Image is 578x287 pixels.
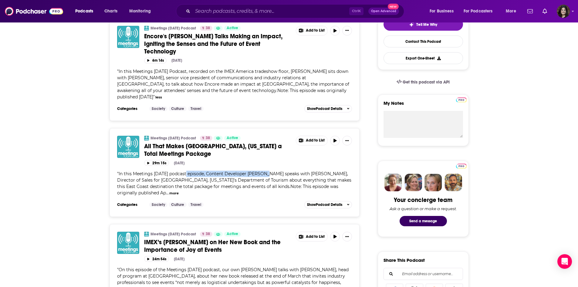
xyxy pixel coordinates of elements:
span: Add to List [306,234,325,239]
button: open menu [460,6,502,16]
a: Encore's Amanda Armstrong Talks Making an Impact, Igniting the Senses and the Future of Event Tec... [117,26,139,48]
img: IMEX’s Tahira Endean on Her New Book and the Importance of Joy at Events [117,232,139,254]
a: Active [224,232,241,237]
a: Travel [188,202,204,207]
span: 38 [206,135,210,141]
img: User Profile [557,5,570,18]
div: [DATE] [174,257,184,261]
span: Charts [104,7,117,15]
a: Society [149,106,167,111]
button: more [169,191,179,196]
a: IMEX’s [PERSON_NAME] on Her New Book and the Importance of Joy at Events [144,238,292,254]
div: Ask a question or make a request. [390,206,457,211]
a: Meetings [DATE] Podcast [150,136,196,141]
img: Meetings Today Podcast [144,26,149,31]
input: Search podcasts, credits, & more... [193,6,349,16]
a: Active [224,26,241,31]
div: Search followers [384,268,463,280]
button: 29m 15s [144,160,169,166]
span: Podcasts [75,7,93,15]
a: Pro website [456,97,467,102]
span: " " [117,69,349,100]
img: Meetings Today Podcast [144,136,149,141]
label: My Notes [384,100,463,111]
span: Active [227,231,238,237]
a: Contact This Podcast [384,36,463,47]
img: Sydney Profile [384,174,402,191]
span: Show Podcast Details [307,203,342,207]
a: Society [149,202,167,207]
button: Export One-Sheet [384,52,463,64]
button: 24m 54s [144,256,169,262]
h3: Categories [117,202,144,207]
a: Travel [188,106,204,111]
span: More [506,7,516,15]
span: ... [166,190,169,196]
img: tell me why sparkle [409,22,414,27]
span: 38 [206,231,210,237]
button: open menu [502,6,524,16]
a: Get this podcast via API [392,75,455,90]
span: Active [227,25,238,31]
button: tell me why sparkleTell Me Why [384,18,463,31]
a: 38 [200,26,212,31]
button: Send a message [400,216,447,226]
span: For Podcasters [464,7,493,15]
span: For Business [430,7,454,15]
img: All That Makes Ocean City, Maryland a Total Meetings Package [117,136,139,158]
span: Active [227,135,238,141]
div: Your concierge team [394,196,452,204]
a: Pro website [456,163,467,169]
button: Show More Button [342,26,352,36]
button: Show More Button [342,136,352,145]
span: IMEX’s [PERSON_NAME] on Her New Book and the Importance of Joy at Events [144,238,281,254]
a: Show notifications dropdown [525,6,535,16]
button: ShowPodcast Details [304,201,352,208]
a: Meetings Today Podcast [144,232,149,237]
img: Podchaser - Follow, Share and Rate Podcasts [5,5,63,17]
span: 38 [206,25,210,31]
span: Logged in as amandavpr [557,5,570,18]
a: Show notifications dropdown [540,6,549,16]
span: In this Meetings [DATE] podcast episode, Content Developer [PERSON_NAME] speaks with [PERSON_NAME... [117,171,351,196]
button: Open AdvancedNew [368,8,399,15]
a: Active [224,136,241,141]
a: 38 [200,136,212,141]
button: Show More Button [296,26,328,35]
span: Tell Me Why [416,22,437,27]
a: Meetings [DATE] Podcast [150,232,196,237]
a: All That Makes [GEOGRAPHIC_DATA], [US_STATE] a Total Meetings Package [144,142,292,158]
button: open menu [125,6,159,16]
span: Ctrl K [349,7,363,15]
button: less [155,95,162,100]
a: Culture [169,202,187,207]
button: Show More Button [296,232,328,241]
input: Email address or username... [389,268,458,280]
button: ShowPodcast Details [304,105,352,112]
a: Charts [100,6,121,16]
span: In this Meetings [DATE] Podcast, recorded on the IMEX America tradeshow floor, [PERSON_NAME] sits... [117,69,349,100]
span: Open Advanced [371,10,396,13]
button: Show More Button [342,232,352,241]
button: Show profile menu [557,5,570,18]
span: Encore's [PERSON_NAME] Talks Making an Impact, Igniting the Senses and the Future of Event Techno... [144,32,282,55]
div: Open Intercom Messenger [557,254,572,269]
a: Culture [169,106,187,111]
img: Podchaser Pro [456,97,467,102]
a: Meetings [DATE] Podcast [150,26,196,31]
a: 38 [200,232,212,237]
span: All That Makes [GEOGRAPHIC_DATA], [US_STATE] a Total Meetings Package [144,142,282,158]
img: Jon Profile [444,174,462,191]
span: New [388,4,399,9]
span: " [117,171,351,196]
h3: Share This Podcast [384,257,425,263]
a: Encore's [PERSON_NAME] Talks Making an Impact, Igniting the Senses and the Future of Event Techno... [144,32,292,55]
img: Barbara Profile [404,174,422,191]
span: Add to List [306,138,325,143]
h3: Categories [117,106,144,111]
